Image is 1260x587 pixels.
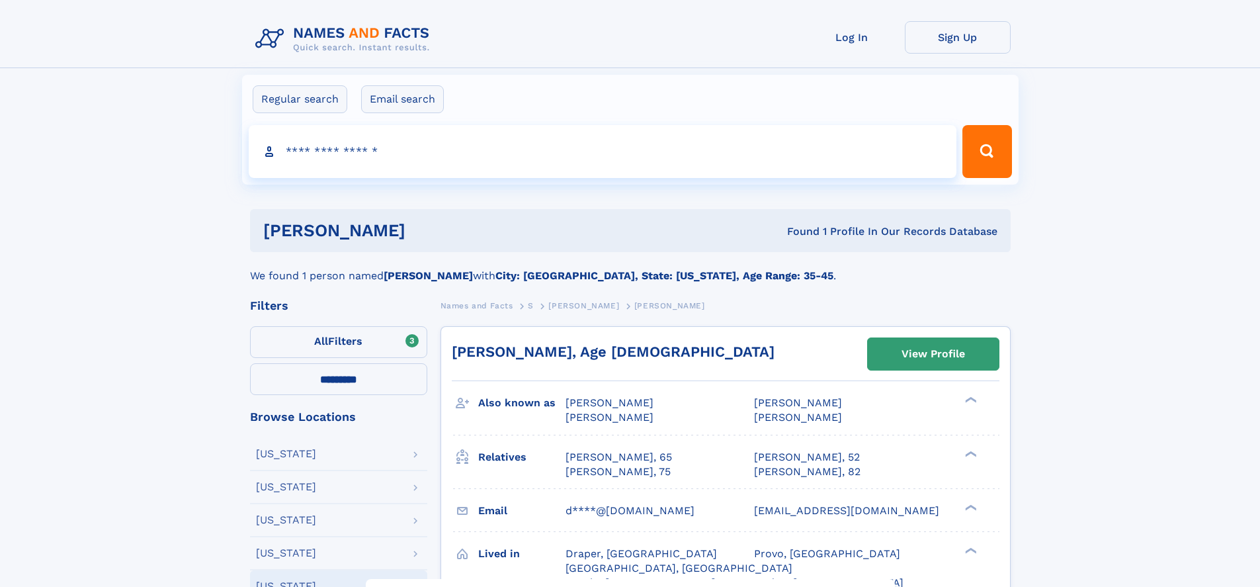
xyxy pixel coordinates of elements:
[596,224,997,239] div: Found 1 Profile In Our Records Database
[962,503,978,512] div: ❯
[634,301,705,310] span: [PERSON_NAME]
[250,411,427,423] div: Browse Locations
[754,450,860,465] a: [PERSON_NAME], 52
[256,548,316,559] div: [US_STATE]
[250,326,427,358] label: Filters
[962,449,978,458] div: ❯
[754,504,939,517] span: [EMAIL_ADDRESS][DOMAIN_NAME]
[256,449,316,459] div: [US_STATE]
[566,547,717,560] span: Draper, [GEOGRAPHIC_DATA]
[868,338,999,370] a: View Profile
[799,21,905,54] a: Log In
[478,500,566,522] h3: Email
[566,562,792,574] span: [GEOGRAPHIC_DATA], [GEOGRAPHIC_DATA]
[361,85,444,113] label: Email search
[478,446,566,469] h3: Relatives
[962,396,978,404] div: ❯
[566,411,653,424] span: [PERSON_NAME]
[478,392,566,414] h3: Also known as
[754,396,842,409] span: [PERSON_NAME]
[754,547,900,560] span: Provo, [GEOGRAPHIC_DATA]
[528,301,534,310] span: S
[962,546,978,555] div: ❯
[256,515,316,525] div: [US_STATE]
[253,85,347,113] label: Regular search
[528,297,534,314] a: S
[902,339,965,369] div: View Profile
[441,297,513,314] a: Names and Facts
[566,450,672,465] a: [PERSON_NAME], 65
[905,21,1011,54] a: Sign Up
[314,335,328,347] span: All
[478,543,566,565] h3: Lived in
[962,125,1011,178] button: Search Button
[495,269,833,282] b: City: [GEOGRAPHIC_DATA], State: [US_STATE], Age Range: 35-45
[754,465,861,479] a: [PERSON_NAME], 82
[548,297,619,314] a: [PERSON_NAME]
[452,343,775,360] a: [PERSON_NAME], Age [DEMOGRAPHIC_DATA]
[250,300,427,312] div: Filters
[384,269,473,282] b: [PERSON_NAME]
[263,222,597,239] h1: [PERSON_NAME]
[566,465,671,479] a: [PERSON_NAME], 75
[249,125,957,178] input: search input
[250,21,441,57] img: Logo Names and Facts
[548,301,619,310] span: [PERSON_NAME]
[250,252,1011,284] div: We found 1 person named with .
[754,411,842,424] span: [PERSON_NAME]
[566,396,653,409] span: [PERSON_NAME]
[256,482,316,492] div: [US_STATE]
